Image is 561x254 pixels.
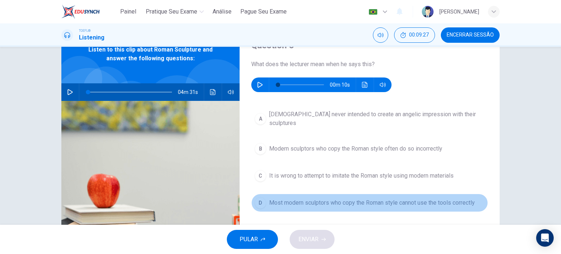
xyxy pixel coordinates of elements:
button: 00:09:27 [394,27,435,43]
a: EduSynch logo [61,4,117,19]
span: [DEMOGRAPHIC_DATA] never intended to create an angelic impression with their sculptures [269,110,485,128]
span: 00:09:27 [409,32,429,38]
img: Profile picture [422,6,434,18]
button: PULAR [227,230,278,249]
span: Most modern sculptors who copy the Roman style cannot use the tools correctly [269,198,475,207]
button: Análise [210,5,234,18]
div: B [255,143,266,155]
span: Painel [120,7,136,16]
span: PULAR [240,234,258,244]
span: TOEFL® [79,28,91,33]
span: Listen to this clip about Roman Sculpture and answer the following questions: [85,45,216,63]
span: Pague Seu Exame [240,7,287,16]
div: Silenciar [373,27,388,43]
div: C [255,170,266,182]
button: Encerrar Sessão [441,27,500,43]
div: Open Intercom Messenger [536,229,554,247]
div: Esconder [394,27,435,43]
span: What does the lecturer mean when he says this? [251,60,488,69]
span: It is wrong to attempt to imitate the Roman style using modern materials [269,171,454,180]
button: Clique para ver a transcrição do áudio [359,77,371,92]
img: pt [369,9,378,15]
span: Análise [213,7,232,16]
button: A[DEMOGRAPHIC_DATA] never intended to create an angelic impression with their sculptures [251,107,488,131]
button: CIt is wrong to attempt to imitate the Roman style using modern materials [251,167,488,185]
button: Pague Seu Exame [237,5,290,18]
span: Pratique seu exame [146,7,197,16]
button: Pratique seu exame [143,5,207,18]
span: 04m 31s [178,83,204,101]
button: Clique para ver a transcrição do áudio [207,83,219,101]
span: Encerrar Sessão [447,32,494,38]
div: A [255,113,266,125]
img: EduSynch logo [61,4,100,19]
button: BModern sculptors who copy the Roman style often do so incorrectly [251,140,488,158]
span: Modern sculptors who copy the Roman style often do so incorrectly [269,144,442,153]
button: Painel [117,5,140,18]
div: D [255,197,266,209]
div: [PERSON_NAME] [439,7,479,16]
h1: Listening [79,33,104,42]
span: 00m 10s [330,77,356,92]
button: DMost modern sculptors who copy the Roman style cannot use the tools correctly [251,194,488,212]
